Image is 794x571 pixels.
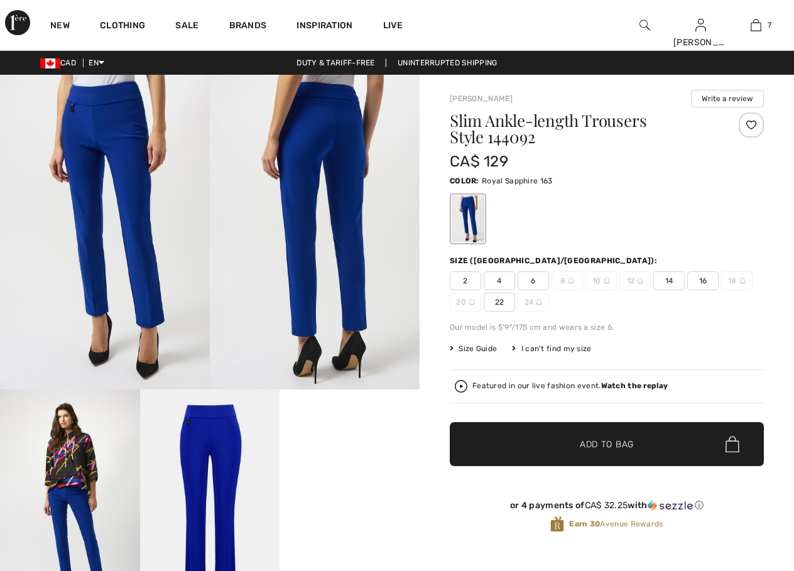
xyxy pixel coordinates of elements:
[484,271,515,290] span: 4
[100,20,145,33] a: Clothing
[569,519,600,528] strong: Earn 30
[691,90,764,107] button: Write a review
[687,271,719,290] span: 16
[40,58,81,67] span: CAD
[40,58,60,68] img: Canadian Dollar
[450,343,497,354] span: Size Guide
[296,20,352,33] span: Inspiration
[229,20,267,33] a: Brands
[455,380,467,393] img: Watch the replay
[210,75,420,389] img: Slim Ankle-Length Trousers Style 144092. 2
[601,381,668,390] strong: Watch the replay
[552,271,583,290] span: 8
[580,438,634,451] span: Add to Bag
[648,500,693,511] img: Sezzle
[472,382,668,390] div: Featured in our live fashion event.
[450,271,481,290] span: 2
[637,278,643,284] img: ring-m.svg
[653,271,685,290] span: 14
[450,500,764,516] div: or 4 payments ofCA$ 32.25withSezzle Click to learn more about Sezzle
[450,177,479,185] span: Color:
[512,343,591,354] div: I can't find my size
[482,177,552,185] span: Royal Sapphire 163
[639,18,650,33] img: search the website
[536,299,542,305] img: ring-m.svg
[569,518,663,530] span: Avenue Rewards
[729,18,783,33] a: 7
[450,94,513,103] a: [PERSON_NAME]
[585,271,617,290] span: 10
[518,293,549,312] span: 24
[175,20,198,33] a: Sale
[450,293,481,312] span: 20
[450,500,764,511] div: or 4 payments of with
[751,18,761,33] img: My Bag
[518,271,549,290] span: 6
[383,19,403,32] a: Live
[695,19,706,31] a: Sign In
[739,278,746,284] img: ring-m.svg
[5,10,30,35] img: 1ère Avenue
[469,299,475,305] img: ring-m.svg
[585,500,628,511] span: CA$ 32.25
[768,19,771,31] span: 7
[450,422,764,466] button: Add to Bag
[450,112,712,145] h1: Slim Ankle-length Trousers Style 144092
[89,58,104,67] span: EN
[604,278,610,284] img: ring-m.svg
[484,293,515,312] span: 22
[568,278,574,284] img: ring-m.svg
[550,516,564,533] img: Avenue Rewards
[450,255,660,266] div: Size ([GEOGRAPHIC_DATA]/[GEOGRAPHIC_DATA]):
[452,195,484,242] div: Royal Sapphire 163
[619,271,651,290] span: 12
[726,436,739,452] img: Bag.svg
[450,322,764,333] div: Our model is 5'9"/175 cm and wears a size 6.
[450,153,508,170] span: CA$ 129
[721,271,753,290] span: 18
[695,18,706,33] img: My Info
[673,36,727,49] div: [PERSON_NAME]
[50,20,70,33] a: New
